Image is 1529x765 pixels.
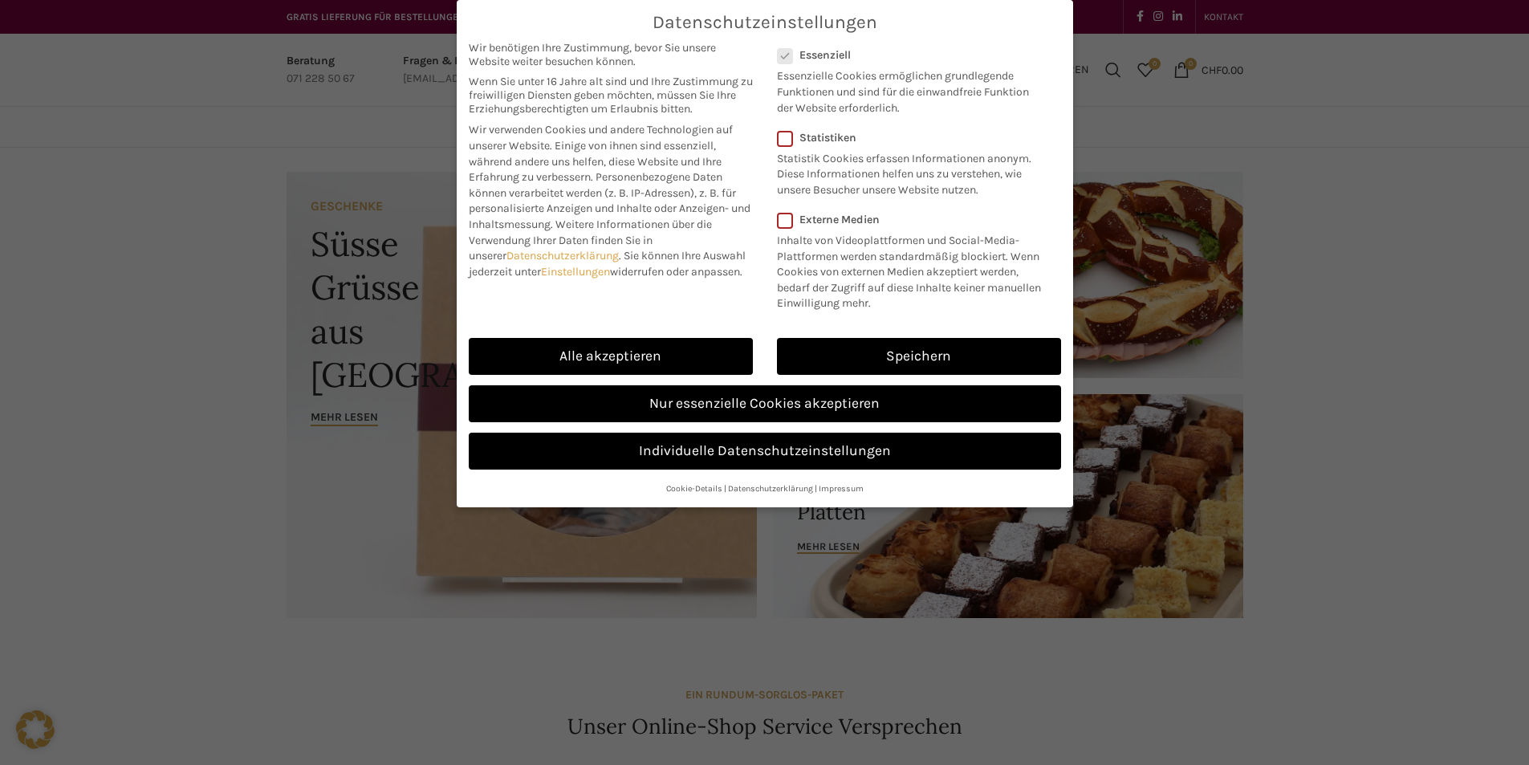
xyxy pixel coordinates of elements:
[653,12,877,33] span: Datenschutzeinstellungen
[506,249,619,262] a: Datenschutzerklärung
[777,226,1051,311] p: Inhalte von Videoplattformen und Social-Media-Plattformen werden standardmäßig blockiert. Wenn Co...
[469,170,750,231] span: Personenbezogene Daten können verarbeitet werden (z. B. IP-Adressen), z. B. für personalisierte A...
[666,483,722,494] a: Cookie-Details
[541,265,610,279] a: Einstellungen
[728,483,813,494] a: Datenschutzerklärung
[777,213,1051,226] label: Externe Medien
[469,123,733,184] span: Wir verwenden Cookies und andere Technologien auf unserer Website. Einige von ihnen sind essenzie...
[469,249,746,279] span: Sie können Ihre Auswahl jederzeit unter widerrufen oder anpassen.
[469,218,712,262] span: Weitere Informationen über die Verwendung Ihrer Daten finden Sie in unserer .
[469,41,753,68] span: Wir benötigen Ihre Zustimmung, bevor Sie unsere Website weiter besuchen können.
[777,144,1040,198] p: Statistik Cookies erfassen Informationen anonym. Diese Informationen helfen uns zu verstehen, wie...
[777,48,1040,62] label: Essenziell
[777,131,1040,144] label: Statistiken
[819,483,864,494] a: Impressum
[469,75,753,116] span: Wenn Sie unter 16 Jahre alt sind und Ihre Zustimmung zu freiwilligen Diensten geben möchten, müss...
[777,338,1061,375] a: Speichern
[777,62,1040,116] p: Essenzielle Cookies ermöglichen grundlegende Funktionen und sind für die einwandfreie Funktion de...
[469,338,753,375] a: Alle akzeptieren
[469,385,1061,422] a: Nur essenzielle Cookies akzeptieren
[469,433,1061,470] a: Individuelle Datenschutzeinstellungen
